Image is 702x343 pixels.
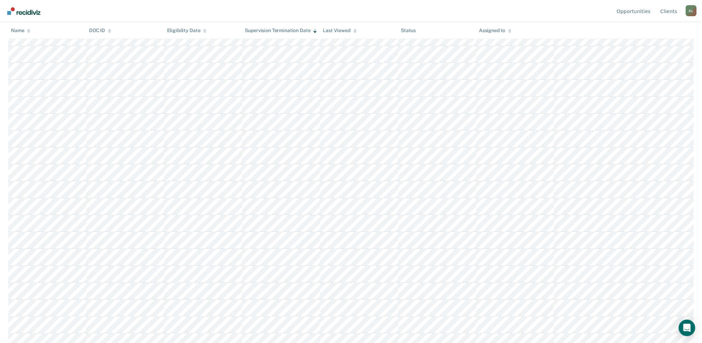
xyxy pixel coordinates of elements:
button: Profile dropdown button [685,5,696,16]
img: Recidiviz [7,7,40,15]
div: A L [685,5,696,16]
div: Supervision Termination Date [245,28,317,33]
div: Assigned to [479,28,511,33]
div: Last Viewed [323,28,356,33]
div: Name [11,28,30,33]
div: DOC ID [89,28,111,33]
div: Status [401,28,416,33]
div: Eligibility Date [167,28,207,33]
div: Open Intercom Messenger [679,320,695,336]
